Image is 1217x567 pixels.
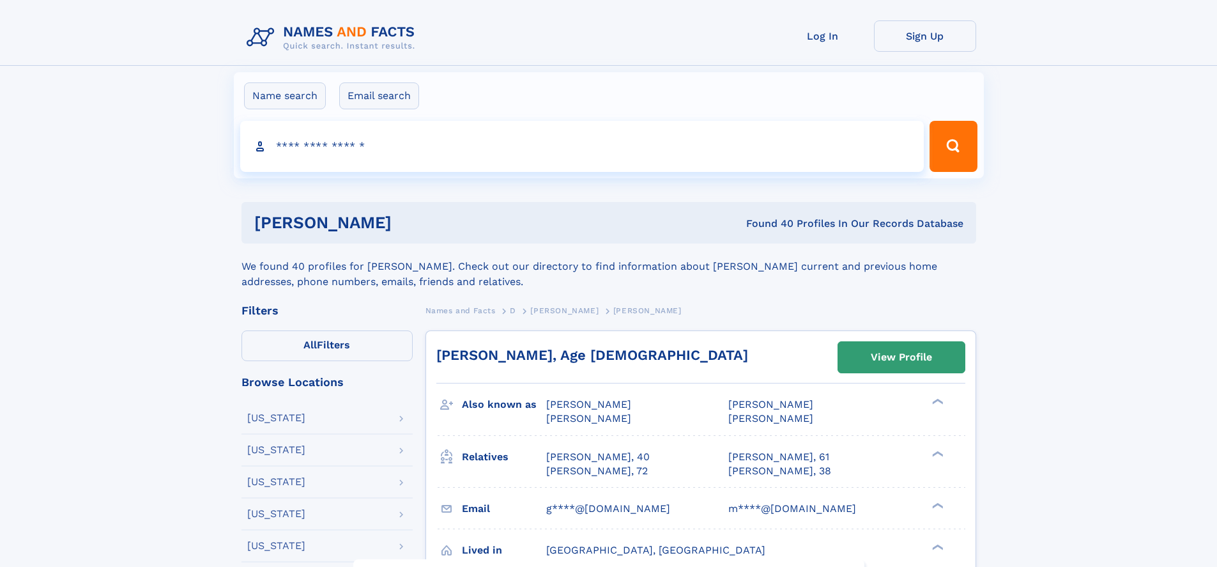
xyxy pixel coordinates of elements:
[546,450,650,464] a: [PERSON_NAME], 40
[303,339,317,351] span: All
[546,544,765,556] span: [GEOGRAPHIC_DATA], [GEOGRAPHIC_DATA]
[510,302,516,318] a: D
[247,509,305,519] div: [US_STATE]
[546,464,648,478] a: [PERSON_NAME], 72
[838,342,965,373] a: View Profile
[247,445,305,455] div: [US_STATE]
[930,121,977,172] button: Search Button
[613,306,682,315] span: [PERSON_NAME]
[244,82,326,109] label: Name search
[530,306,599,315] span: [PERSON_NAME]
[871,343,932,372] div: View Profile
[241,244,976,290] div: We found 40 profiles for [PERSON_NAME]. Check out our directory to find information about [PERSON...
[546,412,631,424] span: [PERSON_NAME]
[241,377,413,388] div: Browse Locations
[929,398,944,406] div: ❯
[254,215,569,231] h1: [PERSON_NAME]
[929,501,944,509] div: ❯
[247,413,305,423] div: [US_STATE]
[929,543,944,551] div: ❯
[462,498,546,520] h3: Email
[247,477,305,487] div: [US_STATE]
[546,398,631,410] span: [PERSON_NAME]
[241,20,425,55] img: Logo Names and Facts
[241,305,413,316] div: Filters
[425,302,496,318] a: Names and Facts
[874,20,976,52] a: Sign Up
[339,82,419,109] label: Email search
[462,394,546,416] h3: Also known as
[728,412,813,424] span: [PERSON_NAME]
[728,398,813,410] span: [PERSON_NAME]
[240,121,924,172] input: search input
[436,347,748,363] a: [PERSON_NAME], Age [DEMOGRAPHIC_DATA]
[728,464,831,478] a: [PERSON_NAME], 38
[569,217,963,231] div: Found 40 Profiles In Our Records Database
[510,306,516,315] span: D
[247,541,305,551] div: [US_STATE]
[772,20,874,52] a: Log In
[728,450,829,464] a: [PERSON_NAME], 61
[241,330,413,361] label: Filters
[462,446,546,468] h3: Relatives
[530,302,599,318] a: [PERSON_NAME]
[462,540,546,561] h3: Lived in
[929,449,944,458] div: ❯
